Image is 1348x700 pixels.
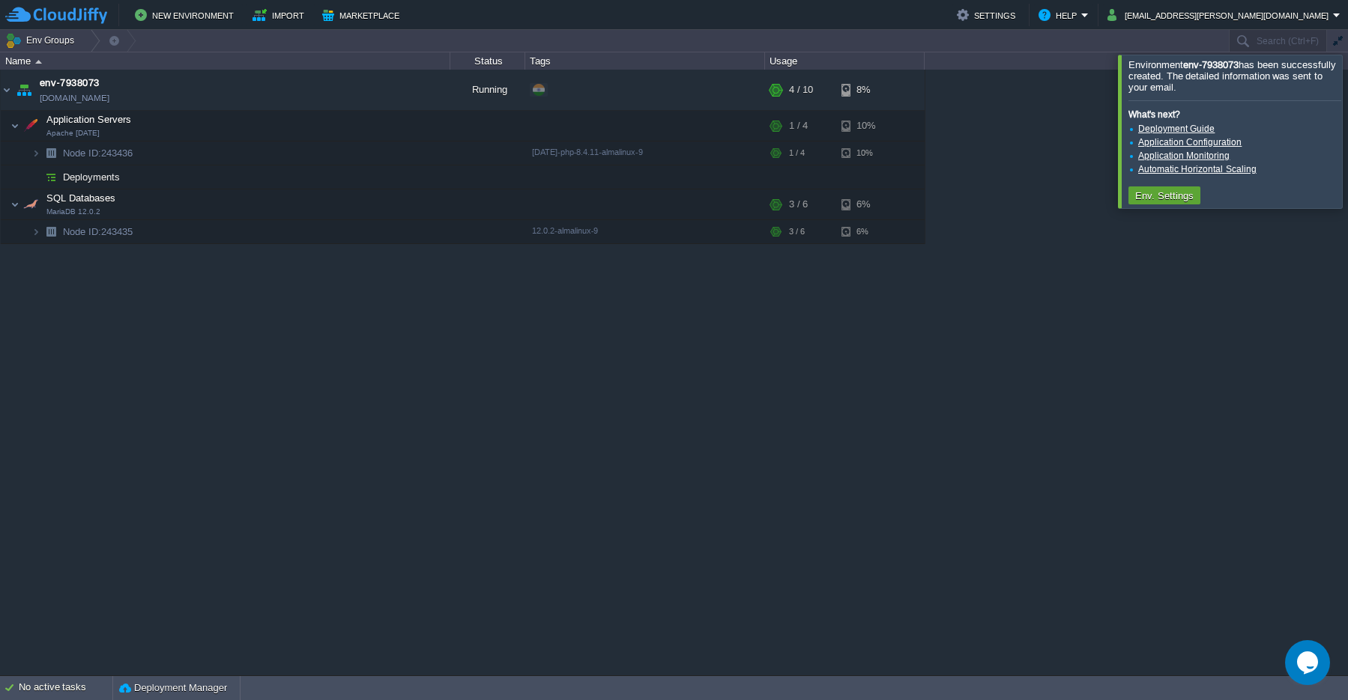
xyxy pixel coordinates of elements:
span: Application Servers [45,113,133,126]
a: SQL DatabasesMariaDB 12.0.2 [45,192,118,204]
span: [DATE]-php-8.4.11-almalinux-9 [532,147,643,156]
button: Help [1039,6,1081,24]
b: env-7938073 [1183,59,1239,70]
div: Tags [526,52,764,70]
div: Name [1,52,450,70]
button: Env Groups [5,30,79,51]
div: 10% [841,111,890,141]
span: MariaDB 12.0.2 [46,207,100,216]
span: 243436 [61,147,135,159]
a: Application Configuration [1138,137,1242,147]
div: 8% [841,70,890,110]
div: 6% [841,220,890,243]
img: AMDAwAAAACH5BAEAAAAALAAAAAABAAEAAAICRAEAOw== [20,189,41,219]
span: Apache [DATE] [46,129,100,138]
img: AMDAwAAAACH5BAEAAAAALAAAAAABAAEAAAICRAEAOw== [1,70,13,110]
iframe: chat widget [1285,640,1333,685]
img: AMDAwAAAACH5BAEAAAAALAAAAAABAAEAAAICRAEAOw== [40,165,61,189]
div: 4 / 10 [789,70,813,110]
span: SQL Databases [45,192,118,204]
a: Application ServersApache [DATE] [45,114,133,125]
b: What's next? [1128,109,1180,120]
span: 12.0.2-almalinux-9 [532,226,598,235]
div: 3 / 6 [789,220,805,243]
a: Deployment Guide [1138,124,1215,134]
img: AMDAwAAAACH5BAEAAAAALAAAAAABAAEAAAICRAEAOw== [10,111,19,141]
div: 1 / 4 [789,141,805,165]
button: New Environment [135,6,238,24]
a: Node ID:243435 [61,225,135,238]
div: Usage [766,52,924,70]
div: No active tasks [19,676,112,700]
span: 243435 [61,225,135,238]
a: env-7938073 [40,76,100,91]
div: 3 / 6 [789,189,808,219]
button: Deployment Manager [119,681,227,696]
span: Node ID: [63,226,101,237]
a: Node ID:243436 [61,147,135,159]
img: AMDAwAAAACH5BAEAAAAALAAAAAABAAEAAAICRAEAOw== [13,70,34,110]
button: Env. Settings [1131,189,1198,202]
img: AMDAwAAAACH5BAEAAAAALAAAAAABAAEAAAICRAEAOw== [31,141,40,165]
img: CloudJiffy [5,6,107,25]
button: Import [253,6,309,24]
div: 6% [841,189,890,219]
button: Marketplace [322,6,404,24]
div: Status [451,52,525,70]
img: AMDAwAAAACH5BAEAAAAALAAAAAABAAEAAAICRAEAOw== [40,220,61,243]
div: Running [450,70,525,110]
a: Automatic Horizontal Scaling [1138,164,1257,174]
a: Deployments [61,171,122,183]
span: Node ID: [63,147,101,159]
div: 1 / 4 [789,111,808,141]
button: Settings [957,6,1020,24]
a: [DOMAIN_NAME] [40,91,109,106]
span: Environment has been successfully created. The detailed information was sent to your email. [1128,59,1336,93]
div: 10% [841,141,890,165]
a: Application Monitoring [1138,150,1230,161]
img: AMDAwAAAACH5BAEAAAAALAAAAAABAAEAAAICRAEAOw== [20,111,41,141]
button: [EMAIL_ADDRESS][PERSON_NAME][DOMAIN_NAME] [1107,6,1333,24]
img: AMDAwAAAACH5BAEAAAAALAAAAAABAAEAAAICRAEAOw== [40,141,61,165]
img: AMDAwAAAACH5BAEAAAAALAAAAAABAAEAAAICRAEAOw== [31,165,40,189]
img: AMDAwAAAACH5BAEAAAAALAAAAAABAAEAAAICRAEAOw== [35,60,42,64]
img: AMDAwAAAACH5BAEAAAAALAAAAAABAAEAAAICRAEAOw== [10,189,19,219]
img: AMDAwAAAACH5BAEAAAAALAAAAAABAAEAAAICRAEAOw== [31,220,40,243]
